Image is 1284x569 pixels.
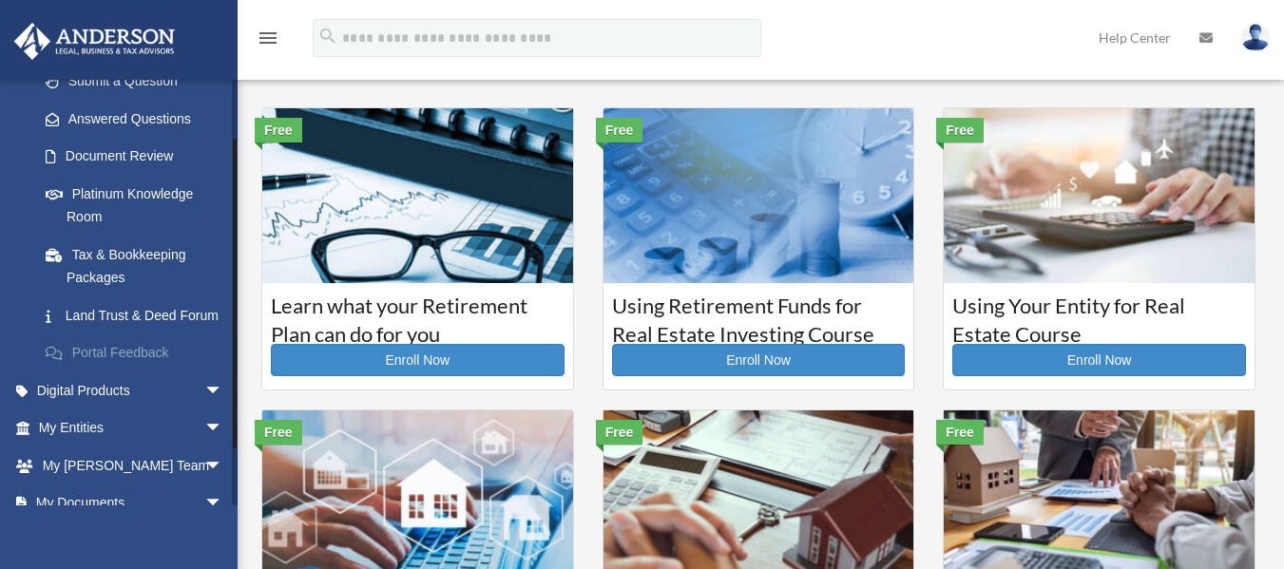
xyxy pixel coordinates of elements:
a: Digital Productsarrow_drop_down [13,371,252,409]
a: Enroll Now [612,344,906,376]
a: Document Review [27,138,252,176]
span: arrow_drop_down [204,371,242,410]
a: Enroll Now [952,344,1246,376]
div: Free [255,118,302,142]
div: Free [936,420,984,445]
div: Free [596,118,643,142]
a: Portal Feedback [27,334,252,372]
span: arrow_drop_down [204,446,242,485]
a: My Entitiesarrow_drop_down [13,409,252,447]
a: menu [257,33,279,49]
h3: Using Retirement Funds for Real Estate Investing Course [612,292,906,339]
span: arrow_drop_down [204,409,242,448]
h3: Using Your Entity for Real Estate Course [952,292,1246,339]
a: Platinum Knowledge Room [27,175,252,236]
div: Free [596,420,643,445]
a: Enroll Now [271,344,565,376]
a: Answered Questions [27,100,252,138]
img: Anderson Advisors Platinum Portal [9,23,181,60]
div: Free [936,118,984,142]
img: User Pic [1241,24,1270,51]
div: Free [255,420,302,445]
a: Tax & Bookkeeping Packages [27,236,252,296]
a: My Documentsarrow_drop_down [13,484,252,522]
a: Submit a Question [27,63,252,101]
span: arrow_drop_down [204,484,242,523]
a: My [PERSON_NAME] Teamarrow_drop_down [13,446,252,484]
i: search [317,26,338,47]
a: Land Trust & Deed Forum [27,296,252,334]
i: menu [257,27,279,49]
h3: Learn what your Retirement Plan can do for you [271,292,565,339]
